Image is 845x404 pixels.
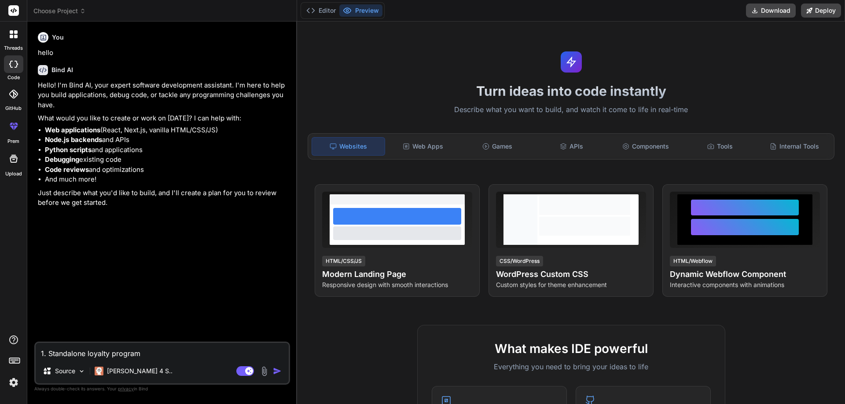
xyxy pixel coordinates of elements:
h6: Bind AI [51,66,73,74]
div: Games [461,137,534,156]
h6: You [52,33,64,42]
li: And much more! [45,175,288,185]
img: icon [273,367,282,375]
div: Web Apps [387,137,459,156]
button: Download [746,4,796,18]
div: CSS/WordPress [496,256,543,266]
div: HTML/CSS/JS [322,256,365,266]
li: and applications [45,145,288,155]
label: Upload [5,170,22,178]
button: Deploy [801,4,841,18]
div: Components [610,137,682,156]
span: privacy [118,386,134,391]
span: Choose Project [33,7,86,15]
label: threads [4,44,23,52]
button: Preview [339,4,382,17]
h4: Modern Landing Page [322,268,472,280]
strong: Debugging [45,155,79,164]
p: Hello! I'm Bind AI, your expert software development assistant. I'm here to help you build applic... [38,80,288,110]
p: Custom styles for theme enhancement [496,280,646,289]
textarea: 1. Standalone loyalty program [36,343,289,359]
p: What would you like to create or work on [DATE]? I can help with: [38,113,288,124]
strong: Python scripts [45,146,92,154]
div: HTML/Webflow [670,256,716,266]
div: Websites [312,137,385,156]
h2: What makes IDE powerful [432,339,711,358]
div: Tools [684,137,757,156]
img: settings [6,375,21,390]
strong: Web applications [45,126,100,134]
p: Source [55,367,75,375]
label: GitHub [5,105,22,112]
li: and APIs [45,135,288,145]
p: Everything you need to bring your ideas to life [432,361,711,372]
img: Claude 4 Sonnet [95,367,103,375]
p: Responsive design with smooth interactions [322,280,472,289]
div: Internal Tools [758,137,830,156]
p: Just describe what you'd like to build, and I'll create a plan for you to review before we get st... [38,188,288,208]
p: Describe what you want to build, and watch it come to life in real-time [302,104,840,116]
h1: Turn ideas into code instantly [302,83,840,99]
p: Always double-check its answers. Your in Bind [34,385,290,393]
h4: WordPress Custom CSS [496,268,646,280]
img: Pick Models [78,368,85,375]
button: Editor [303,4,339,17]
div: APIs [535,137,608,156]
li: (React, Next.js, vanilla HTML/CSS/JS) [45,125,288,135]
p: [PERSON_NAME] 4 S.. [107,367,173,375]
p: Interactive components with animations [670,280,820,289]
strong: Node.js backends [45,135,102,144]
label: code [7,74,20,81]
h4: Dynamic Webflow Component [670,268,820,280]
strong: Code reviews [45,165,89,174]
li: and optimizations [45,165,288,175]
li: existing code [45,155,288,165]
label: prem [7,138,19,145]
p: hello [38,48,288,58]
img: attachment [259,366,269,376]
